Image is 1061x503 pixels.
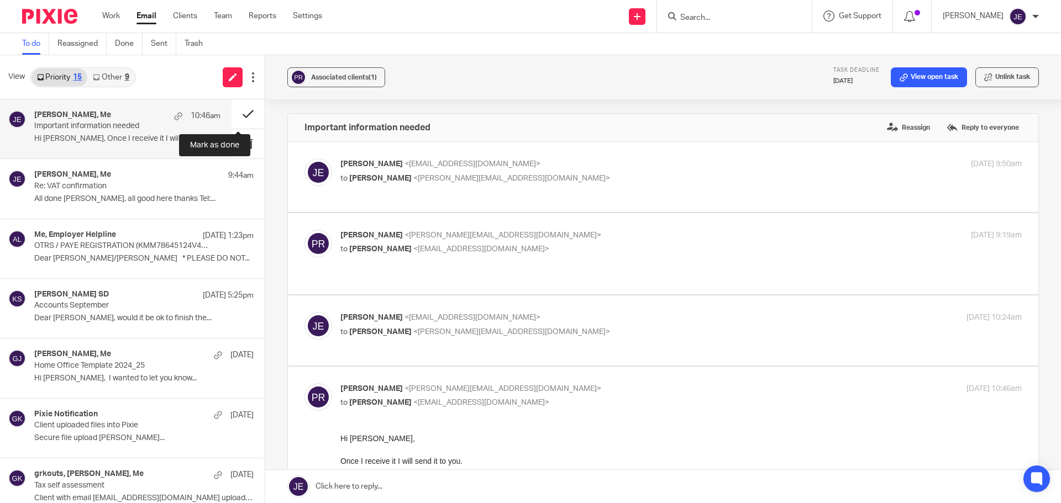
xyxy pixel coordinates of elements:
img: Pixie [22,9,77,24]
p: [PERSON_NAME] [943,10,1004,22]
p: OTRS / PAYE REGISTRATION (KMM78645124V43665L0KM) [34,241,210,251]
p: [DATE] [230,469,254,480]
img: svg%3E [8,110,26,128]
span: to [340,245,348,253]
p: Tax self assessment [34,481,210,490]
a: Reports [249,10,276,22]
input: Search [679,13,779,23]
h4: Me, Employer Helpline [34,230,116,240]
a: Done [115,33,143,55]
label: Reassign [884,119,933,136]
a: Priority15 [31,68,87,86]
img: svg%3E [8,230,26,248]
span: <[EMAIL_ADDRESS][DOMAIN_NAME]> [405,160,540,168]
span: to [340,174,348,182]
h4: Pixie Notification [34,410,98,419]
span: [PERSON_NAME] [340,231,403,239]
a: Work [102,10,120,22]
span: [PERSON_NAME] [349,328,412,336]
img: svg%3E [8,469,26,487]
span: [PERSON_NAME] [340,385,403,393]
a: Trash [185,33,211,55]
p: [DATE] 10:24am [967,312,1022,324]
a: Team [214,10,232,22]
a: Sent [151,33,176,55]
a: View open task [891,67,967,87]
img: svg%3E [8,170,26,188]
p: Re: VAT confirmation [34,182,210,191]
p: 10:46am [191,110,220,121]
h4: grkouts, [PERSON_NAME], Me [34,469,144,479]
p: Client with email [EMAIL_ADDRESS][DOMAIN_NAME] uploaded... [34,494,254,503]
span: to [340,328,348,336]
p: [DATE] 9:19am [971,230,1022,241]
span: [PERSON_NAME] [340,314,403,321]
span: [PERSON_NAME] [340,160,403,168]
p: [DATE] [230,350,254,361]
a: Other9 [87,68,134,86]
img: svg%3E [8,410,26,427]
p: Dear [PERSON_NAME], would it be ok to finish the... [34,314,254,323]
img: svg%3E [304,230,332,257]
h4: Important information needed [304,122,430,133]
p: 9:44am [228,170,254,181]
span: <[PERSON_NAME][EMAIL_ADDRESS][DOMAIN_NAME]> [405,231,601,239]
p: Client uploaded files into Pixie [34,421,210,430]
span: [PERSON_NAME] [349,399,412,406]
div: 9 [125,73,129,81]
h4: [PERSON_NAME] SD [34,290,109,299]
label: Reply to everyone [944,119,1022,136]
a: Clients [173,10,197,22]
span: <[PERSON_NAME][EMAIL_ADDRESS][DOMAIN_NAME]> [405,385,601,393]
img: svg%3E [304,158,332,186]
p: [DATE] 5:25pm [203,290,254,301]
h4: [PERSON_NAME], Me [34,350,111,359]
p: [DATE] [833,77,880,86]
a: Reassigned [57,33,107,55]
img: svg%3E [290,69,307,86]
img: svg%3E [8,350,26,367]
button: Unlink task [975,67,1039,87]
p: Dear [PERSON_NAME]/[PERSON_NAME] * PLEASE DO NOT... [34,254,254,263]
button: Associated clients(1) [287,67,385,87]
a: Settings [293,10,322,22]
p: Hi [PERSON_NAME], Once I receive it I will send it... [34,134,220,144]
p: [DATE] 9:50am [971,158,1022,170]
h4: [PERSON_NAME], Me [34,110,111,120]
p: Hi [PERSON_NAME], I wanted to let you know... [34,374,254,383]
span: View [8,71,25,83]
span: to [340,399,348,406]
img: svg%3E [304,312,332,340]
p: Important information needed [34,121,183,131]
span: <[EMAIL_ADDRESS][DOMAIN_NAME]> [405,314,540,321]
span: <[PERSON_NAME][EMAIL_ADDRESS][DOMAIN_NAME]> [413,328,610,336]
span: <[EMAIL_ADDRESS][DOMAIN_NAME]> [413,399,549,406]
p: Home Office Template 2024_25 [34,361,210,370]
span: Get Support [839,12,881,20]
p: [DATE] 1:23pm [203,230,254,241]
span: Task deadline [833,67,880,73]
span: (1) [369,74,377,81]
p: Secure file upload [PERSON_NAME]... [34,433,254,443]
span: [PERSON_NAME] [349,174,412,182]
div: 15 [73,73,82,81]
span: Associated clients [311,74,377,81]
img: svg%3E [304,383,332,411]
span: <[EMAIL_ADDRESS][DOMAIN_NAME]> [413,245,549,253]
h4: [PERSON_NAME], Me [34,170,111,179]
p: All done [PERSON_NAME], all good here thanks Tel:... [34,194,254,204]
span: [PERSON_NAME] [349,245,412,253]
img: svg%3E [1009,8,1027,25]
span: <[PERSON_NAME][EMAIL_ADDRESS][DOMAIN_NAME]> [413,174,610,182]
p: Accounts September [34,301,210,310]
a: To do [22,33,49,55]
p: [DATE] 10:46am [967,383,1022,395]
p: [DATE] [230,410,254,421]
a: Email [136,10,156,22]
img: svg%3E [8,290,26,308]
